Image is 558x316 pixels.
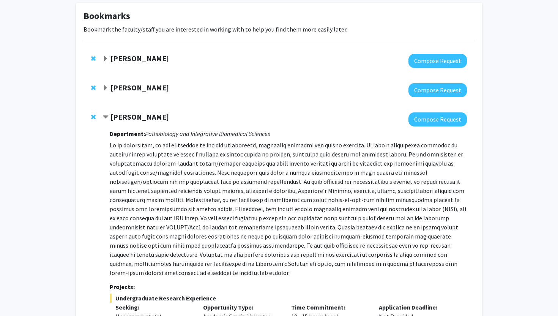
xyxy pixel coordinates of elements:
[203,303,280,312] p: Opportunity Type:
[408,54,467,68] button: Compose Request to Yujiang Fang
[110,54,169,63] strong: [PERSON_NAME]
[91,55,96,62] span: Remove Yujiang Fang from bookmarks
[102,114,109,120] span: Contract Elizabeth Bryda Bookmark
[84,25,474,34] p: Bookmark the faculty/staff you are interested in working with to help you find them more easily l...
[408,112,467,126] button: Compose Request to Elizabeth Bryda
[115,303,192,312] p: Seeking:
[110,141,467,277] p: Lo ip dolorsitam, co adi elitseddoe te incidid utlaboreetd, magnaaliq enimadmi ven quisno exercit...
[379,303,456,312] p: Application Deadline:
[110,283,135,291] strong: Projects:
[110,83,169,92] strong: [PERSON_NAME]
[145,130,270,137] i: Pathobiology and Integrative Biomedical Sciences
[102,56,109,62] span: Expand Yujiang Fang Bookmark
[6,282,32,310] iframe: Chat
[84,11,474,22] h1: Bookmarks
[110,130,145,137] strong: Department:
[408,83,467,97] button: Compose Request to Denis McCarthy
[291,303,368,312] p: Time Commitment:
[91,114,96,120] span: Remove Elizabeth Bryda from bookmarks
[102,85,109,91] span: Expand Denis McCarthy Bookmark
[110,294,467,303] span: Undergraduate Research Experience
[110,112,169,122] strong: [PERSON_NAME]
[91,85,96,91] span: Remove Denis McCarthy from bookmarks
